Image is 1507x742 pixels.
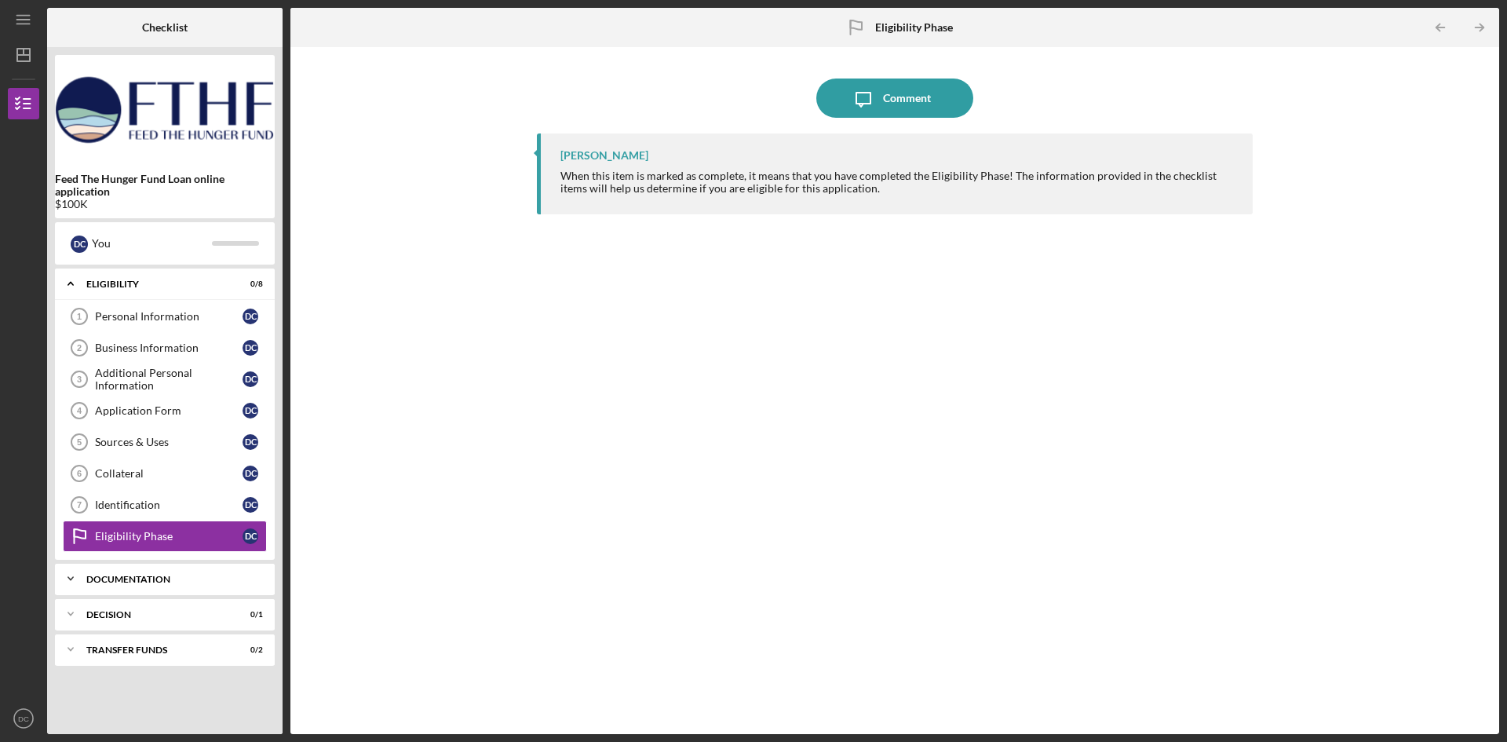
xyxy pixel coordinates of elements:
tspan: 7 [77,500,82,510]
div: Sources & Uses [95,436,243,448]
div: You [92,230,212,257]
div: D C [243,340,258,356]
div: D C [243,371,258,387]
tspan: 6 [77,469,82,478]
div: D C [243,309,258,324]
div: Transfer Funds [86,645,224,655]
text: DC [18,715,29,723]
div: Business Information [95,342,243,354]
div: 0 / 1 [235,610,263,620]
button: Comment [816,79,973,118]
tspan: 3 [77,375,82,384]
a: Eligibility PhaseDC [63,521,267,552]
div: Decision [86,610,224,620]
div: Personal Information [95,310,243,323]
div: Eligibility [86,280,224,289]
div: D C [243,497,258,513]
a: 2Business InformationDC [63,332,267,364]
div: D C [243,403,258,419]
div: Comment [883,79,931,118]
div: When this item is marked as complete, it means that you have completed the Eligibility Phase! The... [560,170,1237,195]
tspan: 4 [77,406,82,415]
div: $100K [55,198,275,210]
a: 7IdentificationDC [63,489,267,521]
a: 5Sources & UsesDC [63,426,267,458]
tspan: 1 [77,312,82,321]
div: Eligibility Phase [95,530,243,543]
div: D C [71,236,88,253]
div: Documentation [86,575,255,584]
b: Eligibility Phase [875,21,953,34]
img: Product logo [55,63,275,157]
div: D C [243,466,258,481]
div: 0 / 8 [235,280,263,289]
div: 0 / 2 [235,645,263,655]
div: Collateral [95,467,243,480]
div: Application Form [95,404,243,417]
a: 4Application FormDC [63,395,267,426]
button: DC [8,703,39,734]
b: Checklist [142,21,188,34]
tspan: 5 [77,437,82,447]
tspan: 2 [77,343,82,353]
a: 6CollateralDC [63,458,267,489]
a: 3Additional Personal InformationDC [63,364,267,395]
div: Identification [95,499,243,511]
a: 1Personal InformationDC [63,301,267,332]
b: Feed The Hunger Fund Loan online application [55,173,275,198]
div: [PERSON_NAME] [560,149,648,162]
div: D C [243,434,258,450]
div: D C [243,528,258,544]
div: Additional Personal Information [95,367,243,392]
